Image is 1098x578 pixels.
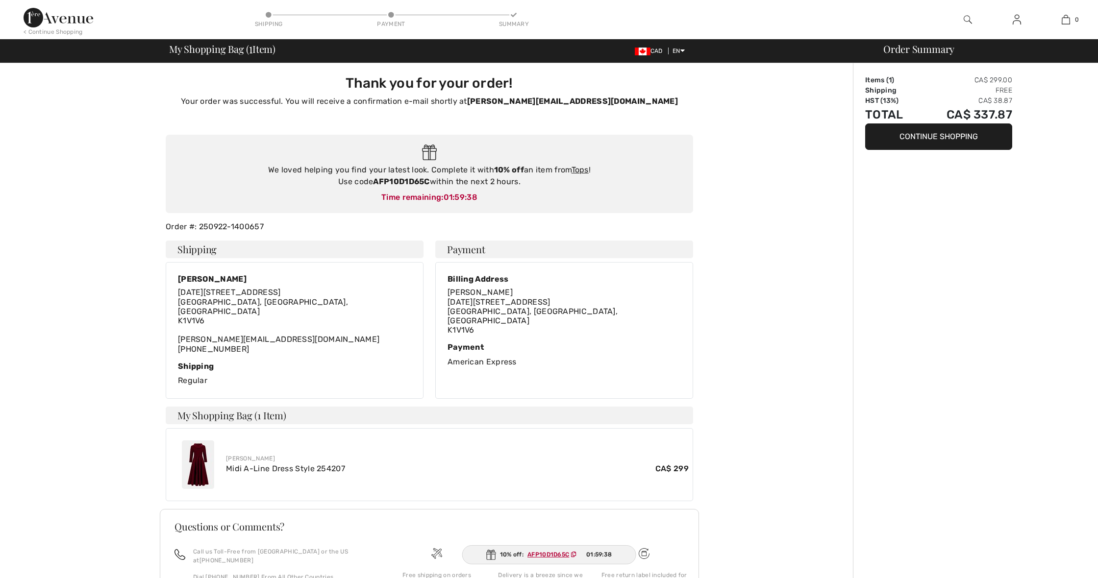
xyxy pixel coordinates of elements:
img: 1ère Avenue [24,8,93,27]
div: American Express [448,342,681,367]
div: Summary [499,20,528,28]
strong: [PERSON_NAME][EMAIL_ADDRESS][DOMAIN_NAME] [467,96,678,106]
button: Continue Shopping [865,123,1012,150]
td: CA$ 337.87 [919,106,1012,123]
h4: Payment [435,241,693,258]
img: My Info [1013,14,1021,25]
img: Free shipping on orders over $99 [431,548,442,559]
h3: Questions or Comments? [175,522,684,531]
ins: AFP10D1D65C [527,551,569,558]
a: Tops [572,165,589,174]
p: Your order was successful. You will receive a confirmation e-mail shortly at [172,96,687,107]
td: Free [919,85,1012,96]
div: Order Summary [872,44,1092,54]
div: Shipping [178,361,411,371]
img: Canadian Dollar [635,48,650,55]
td: Shipping [865,85,919,96]
div: We loved helping you find your latest look. Complete it with an item from ! Use code within the n... [175,164,683,188]
span: [DATE][STREET_ADDRESS] [GEOGRAPHIC_DATA], [GEOGRAPHIC_DATA], [GEOGRAPHIC_DATA] K1V1V6 [448,297,618,335]
img: Free shipping on orders over $99 [639,548,649,559]
td: Total [865,106,919,123]
span: 01:59:38 [444,193,477,202]
td: HST (13%) [865,96,919,106]
h4: Shipping [166,241,424,258]
strong: AFP10D1D65C [373,177,429,186]
div: [PERSON_NAME][EMAIL_ADDRESS][DOMAIN_NAME] [PHONE_NUMBER] [178,288,411,353]
h4: My Shopping Bag (1 Item) [166,407,693,424]
div: Payment [448,342,681,352]
span: 0 [1075,15,1079,24]
div: [PERSON_NAME] [226,454,689,463]
p: Call us Toll-Free from [GEOGRAPHIC_DATA] or the US at [193,547,373,565]
div: Shipping [254,20,283,28]
span: [PERSON_NAME] [448,288,513,297]
div: Regular [178,361,411,386]
td: Items ( ) [865,75,919,85]
span: CAD [635,48,667,54]
div: < Continue Shopping [24,27,83,36]
img: Gift.svg [422,144,437,161]
div: [PERSON_NAME] [178,274,411,284]
div: Order #: 250922-1400657 [160,221,699,233]
img: search the website [964,14,972,25]
div: 10% off: [462,545,636,564]
span: EN [673,48,685,54]
a: [PHONE_NUMBER] [200,557,253,564]
td: CA$ 38.87 [919,96,1012,106]
td: CA$ 299.00 [919,75,1012,85]
h3: Thank you for your order! [172,75,687,92]
a: Midi A-Line Dress Style 254207 [226,464,345,473]
a: Sign In [1005,14,1029,26]
img: Midi A-Line Dress Style 254207 [182,440,214,489]
span: 1 [889,76,892,84]
span: CA$ 299 [655,463,689,475]
span: 01:59:38 [586,550,612,559]
img: Gift.svg [486,550,496,560]
img: call [175,549,185,560]
span: My Shopping Bag ( Item) [169,44,275,54]
span: [DATE][STREET_ADDRESS] [GEOGRAPHIC_DATA], [GEOGRAPHIC_DATA], [GEOGRAPHIC_DATA] K1V1V6 [178,288,348,325]
strong: 10% off [494,165,524,174]
img: My Bag [1062,14,1070,25]
a: 0 [1042,14,1090,25]
div: Billing Address [448,274,681,284]
div: Payment [376,20,406,28]
div: Time remaining: [175,192,683,203]
span: 1 [249,42,252,54]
